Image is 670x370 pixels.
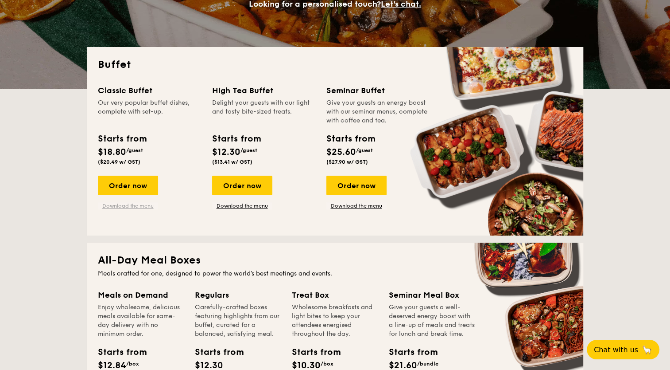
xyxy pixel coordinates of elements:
[212,98,316,125] div: Delight your guests with our light and tasty bite-sized treats.
[98,58,573,72] h2: Buffet
[98,98,201,125] div: Our very popular buffet dishes, complete with set-up.
[321,361,333,367] span: /box
[98,269,573,278] div: Meals crafted for one, designed to power the world's best meetings and events.
[240,147,257,154] span: /guest
[326,159,368,165] span: ($27.90 w/ GST)
[126,361,139,367] span: /box
[212,132,260,146] div: Starts from
[195,289,281,301] div: Regulars
[417,361,438,367] span: /bundle
[98,132,146,146] div: Starts from
[126,147,143,154] span: /guest
[98,147,126,157] span: $18.80
[356,147,373,154] span: /guest
[326,84,430,97] div: Seminar Buffet
[326,98,430,125] div: Give your guests an energy boost with our seminar menus, complete with coffee and tea.
[389,346,429,359] div: Starts from
[212,202,272,209] a: Download the menu
[326,132,375,146] div: Starts from
[195,346,235,359] div: Starts from
[389,289,475,301] div: Seminar Meal Box
[195,303,281,339] div: Carefully-crafted boxes featuring highlights from our buffet, curated for a balanced, satisfying ...
[594,346,638,354] span: Chat with us
[212,84,316,97] div: High Tea Buffet
[98,253,573,268] h2: All-Day Meal Boxes
[98,346,138,359] div: Starts from
[326,176,387,195] div: Order now
[98,176,158,195] div: Order now
[326,147,356,157] span: $25.60
[212,147,240,157] span: $12.30
[212,176,272,195] div: Order now
[389,303,475,339] div: Give your guests a well-deserved energy boost with a line-up of meals and treats for lunch and br...
[98,84,201,97] div: Classic Buffet
[292,346,332,359] div: Starts from
[292,289,378,301] div: Treat Box
[212,159,252,165] span: ($13.41 w/ GST)
[642,345,652,355] span: 🦙
[98,303,184,339] div: Enjoy wholesome, delicious meals available for same-day delivery with no minimum order.
[326,202,387,209] a: Download the menu
[98,159,140,165] span: ($20.49 w/ GST)
[292,303,378,339] div: Wholesome breakfasts and light bites to keep your attendees energised throughout the day.
[98,202,158,209] a: Download the menu
[587,340,659,359] button: Chat with us🦙
[98,289,184,301] div: Meals on Demand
